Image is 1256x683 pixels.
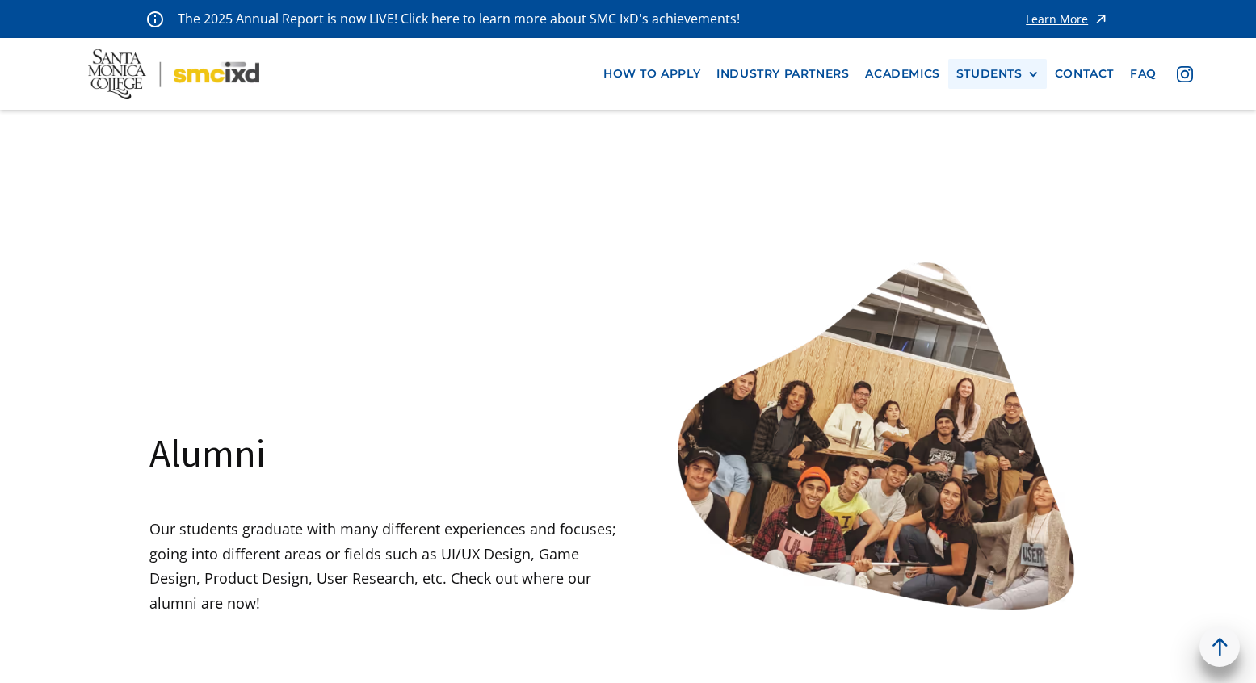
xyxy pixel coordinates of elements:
a: back to top [1199,626,1240,667]
a: Learn More [1026,8,1109,30]
img: icon - information - alert [147,10,163,27]
a: how to apply [595,59,708,89]
div: Learn More [1026,14,1088,25]
a: industry partners [708,59,857,89]
img: icon - instagram [1177,66,1193,82]
img: Santa Monica College IxD Students engaging with industry [657,231,1110,656]
p: Our students graduate with many different experiences and focuses; going into different areas or ... [149,517,628,615]
h1: Alumni [149,428,265,478]
p: The 2025 Annual Report is now LIVE! Click here to learn more about SMC IxD's achievements! [178,8,741,30]
img: icon - arrow - alert [1093,8,1109,30]
img: Santa Monica College - SMC IxD logo [88,49,259,99]
div: STUDENTS [956,67,1039,81]
a: faq [1122,59,1165,89]
div: STUDENTS [956,67,1023,81]
a: Academics [857,59,947,89]
a: contact [1047,59,1122,89]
